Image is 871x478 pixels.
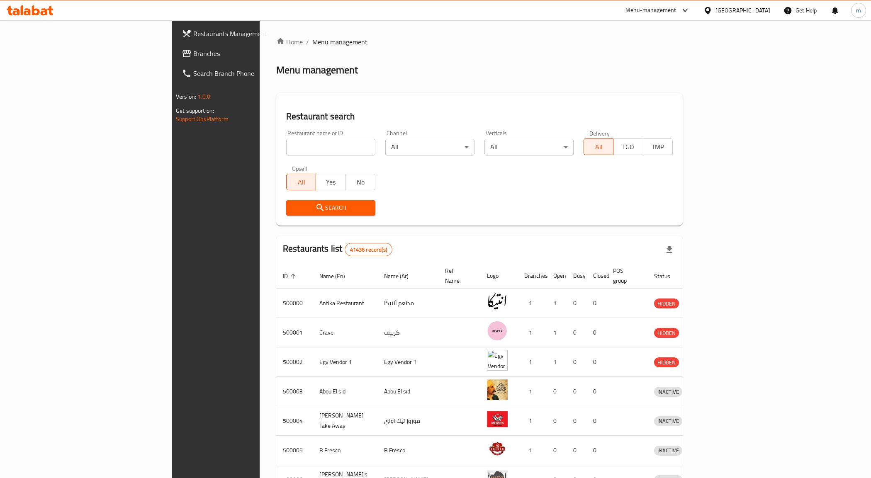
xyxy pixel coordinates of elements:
[547,406,567,436] td: 0
[316,174,345,190] button: Yes
[487,379,508,400] img: Abou El sid
[197,91,210,102] span: 1.0.0
[654,446,682,456] div: INACTIVE
[518,347,547,377] td: 1
[319,271,356,281] span: Name (En)
[547,318,567,347] td: 1
[518,263,547,289] th: Branches
[567,347,586,377] td: 0
[276,37,683,47] nav: breadcrumb
[584,138,613,155] button: All
[518,406,547,436] td: 1
[715,6,770,15] div: [GEOGRAPHIC_DATA]
[613,266,637,286] span: POS group
[654,358,679,367] span: HIDDEN
[286,200,375,216] button: Search
[349,176,372,188] span: No
[654,416,682,426] span: INACTIVE
[654,299,679,308] span: HIDDEN
[487,291,508,312] img: Antika Restaurant
[445,266,470,286] span: Ref. Name
[319,176,342,188] span: Yes
[313,377,377,406] td: Abou El sid
[385,139,474,155] div: All
[547,436,567,465] td: 0
[586,289,606,318] td: 0
[345,174,375,190] button: No
[547,377,567,406] td: 0
[293,203,369,213] span: Search
[377,289,438,318] td: مطعم أنتيكا
[345,243,392,256] div: Total records count
[654,387,682,397] span: INACTIVE
[484,139,574,155] div: All
[292,165,307,171] label: Upsell
[567,377,586,406] td: 0
[518,377,547,406] td: 1
[654,271,681,281] span: Status
[586,318,606,347] td: 0
[487,350,508,371] img: Egy Vendor 1
[345,246,392,254] span: 41436 record(s)
[518,318,547,347] td: 1
[589,130,610,136] label: Delivery
[286,110,673,123] h2: Restaurant search
[286,139,375,155] input: Search for restaurant name or ID..
[654,387,682,397] div: INACTIVE
[487,438,508,459] img: B Fresco
[384,271,419,281] span: Name (Ar)
[377,406,438,436] td: موروز تيك اواي
[567,289,586,318] td: 0
[193,68,311,78] span: Search Branch Phone
[613,138,643,155] button: TGO
[659,240,679,260] div: Export file
[176,105,214,116] span: Get support on:
[547,263,567,289] th: Open
[587,141,610,153] span: All
[625,5,676,15] div: Menu-management
[193,49,311,58] span: Branches
[518,436,547,465] td: 1
[586,377,606,406] td: 0
[567,263,586,289] th: Busy
[176,91,196,102] span: Version:
[567,436,586,465] td: 0
[175,63,317,83] a: Search Branch Phone
[617,141,640,153] span: TGO
[193,29,311,39] span: Restaurants Management
[313,436,377,465] td: B Fresco
[286,174,316,190] button: All
[586,436,606,465] td: 0
[586,263,606,289] th: Closed
[313,318,377,347] td: Crave
[283,271,299,281] span: ID
[643,138,673,155] button: TMP
[567,406,586,436] td: 0
[654,416,682,426] div: INACTIVE
[487,320,508,341] img: Crave
[313,406,377,436] td: [PERSON_NAME] Take Away
[290,176,313,188] span: All
[283,243,392,256] h2: Restaurants list
[586,406,606,436] td: 0
[377,318,438,347] td: كرييف
[518,289,547,318] td: 1
[654,328,679,338] div: HIDDEN
[856,6,861,15] span: m
[312,37,367,47] span: Menu management
[176,114,229,124] a: Support.OpsPlatform
[547,347,567,377] td: 1
[480,263,518,289] th: Logo
[377,377,438,406] td: Abou El sid
[377,436,438,465] td: B Fresco
[487,409,508,429] img: Moro's Take Away
[547,289,567,318] td: 1
[654,328,679,338] span: HIDDEN
[313,347,377,377] td: Egy Vendor 1
[377,347,438,377] td: Egy Vendor 1
[586,347,606,377] td: 0
[567,318,586,347] td: 0
[175,44,317,63] a: Branches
